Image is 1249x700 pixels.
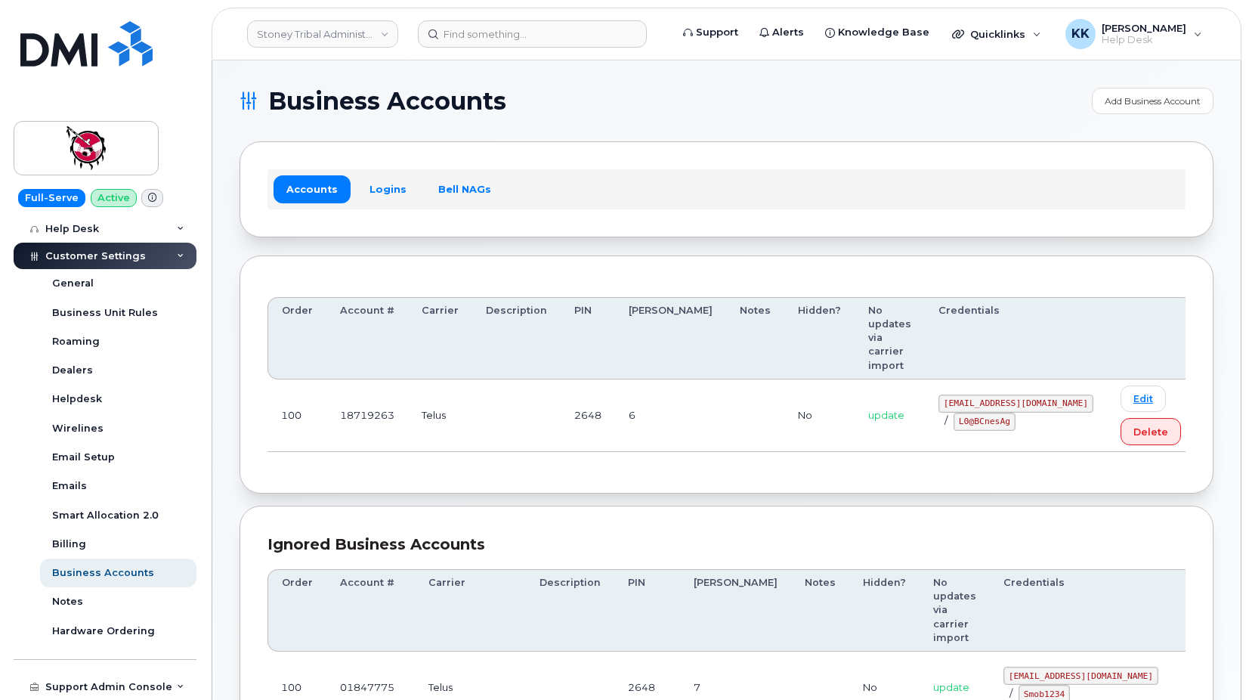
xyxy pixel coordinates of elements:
td: 100 [267,379,326,452]
th: [PERSON_NAME] [615,297,726,379]
span: Delete [1133,425,1168,439]
span: / [1009,687,1012,699]
th: Credentials [990,569,1172,652]
span: Business Accounts [268,90,506,113]
th: Description [472,297,561,379]
td: 6 [615,379,726,452]
a: Bell NAGs [425,175,504,203]
span: / [944,414,948,426]
th: Account # [326,569,415,652]
th: Hidden? [784,297,855,379]
th: Carrier [415,569,526,652]
th: Description [526,569,614,652]
span: update [868,409,904,421]
code: L0@BCnesAg [954,413,1016,431]
a: Logins [357,175,419,203]
th: No updates via carrier import [920,569,990,652]
th: No updates via carrier import [855,297,925,379]
code: [EMAIL_ADDRESS][DOMAIN_NAME] [1003,667,1158,685]
a: Add Business Account [1092,88,1213,114]
th: Credentials [925,297,1107,379]
iframe: Messenger Launcher [1183,634,1238,689]
td: 2648 [561,379,615,452]
th: Order [267,569,326,652]
th: [PERSON_NAME] [680,569,791,652]
th: Hidden? [849,569,920,652]
th: PIN [614,569,680,652]
span: update [933,681,969,693]
th: Notes [791,569,849,652]
td: Telus [408,379,472,452]
th: Order [267,297,326,379]
th: Carrier [408,297,472,379]
th: Account # [326,297,408,379]
a: Accounts [274,175,351,203]
th: PIN [561,297,615,379]
a: Edit [1121,386,1166,412]
td: No [784,379,855,452]
th: Notes [726,297,784,379]
button: Delete [1121,418,1181,445]
div: Ignored Business Accounts [267,534,1186,556]
code: [EMAIL_ADDRESS][DOMAIN_NAME] [938,395,1093,413]
td: 18719263 [326,379,408,452]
